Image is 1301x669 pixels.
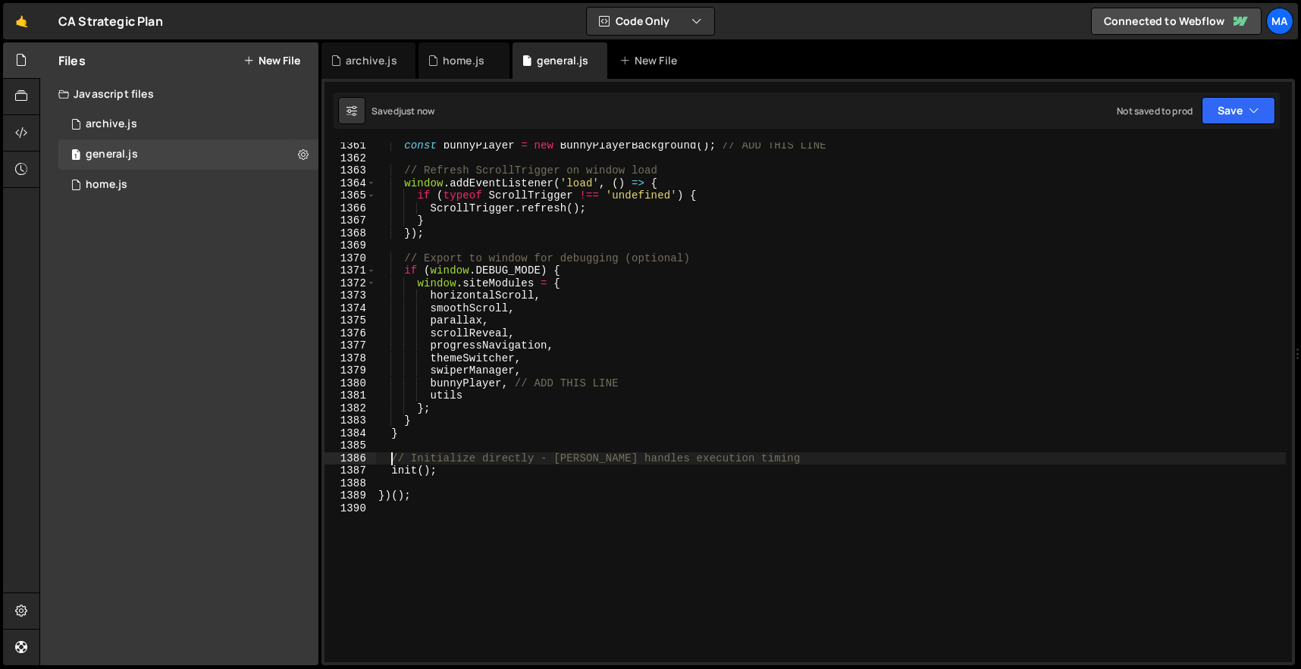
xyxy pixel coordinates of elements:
[324,164,376,177] div: 1363
[324,339,376,352] div: 1377
[324,214,376,227] div: 1367
[324,402,376,415] div: 1382
[324,414,376,427] div: 1383
[86,148,138,161] div: general.js
[324,489,376,502] div: 1389
[587,8,714,35] button: Code Only
[324,327,376,340] div: 1376
[537,53,589,68] div: general.js
[86,178,127,192] div: home.js
[324,502,376,515] div: 1390
[324,277,376,290] div: 1372
[324,389,376,402] div: 1381
[399,105,434,117] div: just now
[324,289,376,302] div: 1373
[324,439,376,452] div: 1385
[324,477,376,490] div: 1388
[324,364,376,377] div: 1379
[324,264,376,277] div: 1371
[58,52,86,69] h2: Files
[58,139,318,170] div: 17131/47264.js
[324,452,376,465] div: 1386
[40,79,318,109] div: Javascript files
[3,3,40,39] a: 🤙
[324,239,376,252] div: 1369
[324,352,376,365] div: 1378
[324,177,376,190] div: 1364
[324,152,376,165] div: 1362
[243,55,300,67] button: New File
[324,202,376,215] div: 1366
[324,252,376,265] div: 1370
[346,53,397,68] div: archive.js
[324,139,376,152] div: 1361
[324,314,376,327] div: 1375
[324,427,376,440] div: 1384
[71,150,80,162] span: 1
[443,53,484,68] div: home.js
[619,53,683,68] div: New File
[324,302,376,315] div: 1374
[58,170,318,200] div: 17131/47267.js
[324,189,376,202] div: 1365
[58,109,318,139] div: 17131/47521.js
[324,464,376,477] div: 1387
[371,105,434,117] div: Saved
[1202,97,1275,124] button: Save
[1266,8,1293,35] a: Ma
[1091,8,1262,35] a: Connected to Webflow
[324,227,376,240] div: 1368
[324,377,376,390] div: 1380
[86,117,137,131] div: archive.js
[1117,105,1193,117] div: Not saved to prod
[58,12,163,30] div: CA Strategic Plan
